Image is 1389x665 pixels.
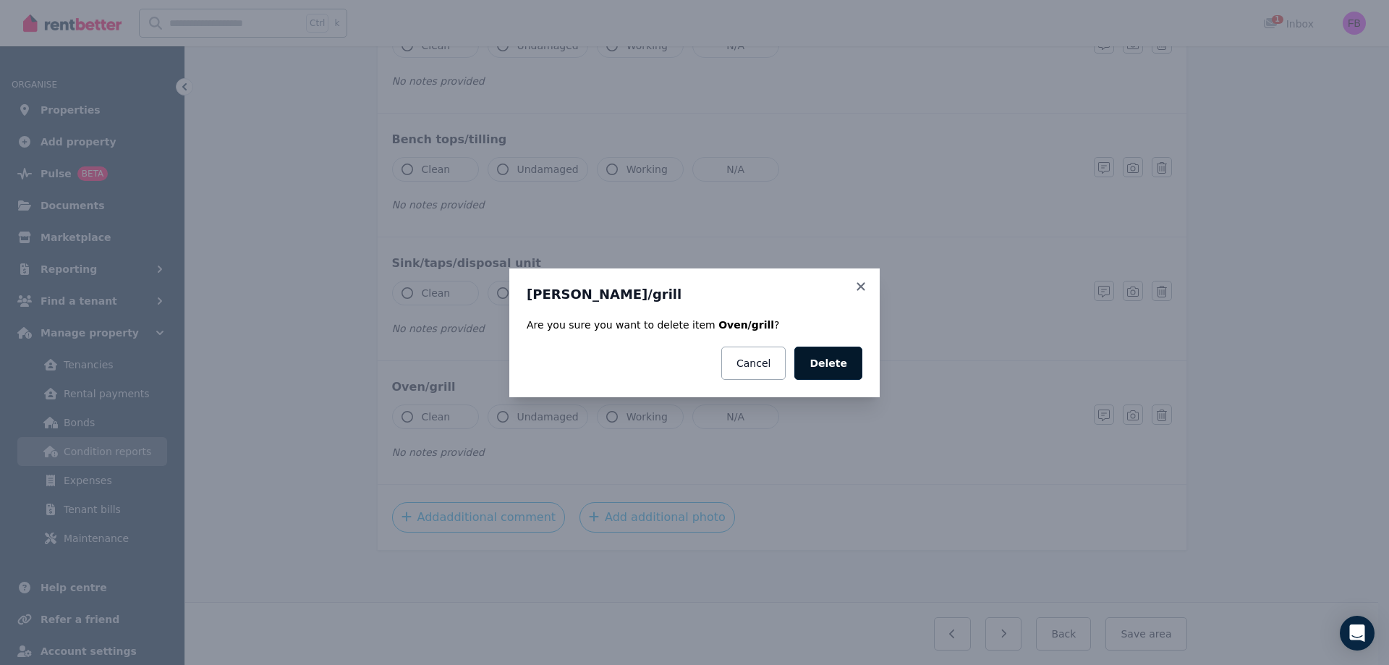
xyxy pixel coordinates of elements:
[527,318,862,332] p: Are you sure you want to delete item ?
[1340,616,1375,651] div: Open Intercom Messenger
[794,347,862,380] button: Delete
[721,347,786,380] button: Cancel
[718,319,774,331] span: Oven/grill
[527,286,862,303] h3: [PERSON_NAME]/grill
